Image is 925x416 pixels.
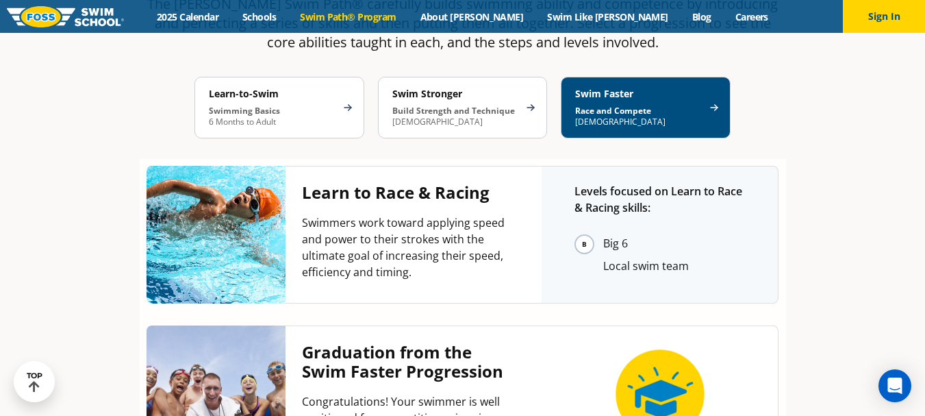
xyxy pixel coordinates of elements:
strong: Race and Compete [575,105,651,117]
li: Big 6 [603,234,745,255]
p: 6 Months to Adult [209,106,336,127]
strong: Swimming Basics [209,105,280,117]
h4: Graduation from the Swim Faster Progression [302,343,509,381]
a: Schools [231,10,288,23]
li: Local swim team [603,256,745,276]
div: Open Intercom Messenger [878,369,911,402]
a: 2025 Calendar [145,10,231,23]
div: TOP [27,371,42,393]
h4: Swim Faster [575,88,702,100]
a: Swim Like [PERSON_NAME] [535,10,681,23]
h4: Swim Stronger [392,88,520,100]
a: Swim Path® Program [288,10,408,23]
img: FOSS Swim School Logo [7,6,124,27]
h4: Learn to Race & Racing [302,183,509,202]
h4: Learn-to-Swim [209,88,336,100]
p: Levels focused on Learn to Race & Racing skills: [574,183,745,216]
a: About [PERSON_NAME] [408,10,535,23]
strong: Build Strength and Technique [392,105,515,117]
p: [DEMOGRAPHIC_DATA] [575,106,702,127]
p: Swimmers work toward applying speed and power to their strokes with the ultimate goal of increasi... [302,215,509,280]
p: [DEMOGRAPHIC_DATA] [392,106,520,127]
a: Careers [723,10,780,23]
a: Blog [680,10,723,23]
